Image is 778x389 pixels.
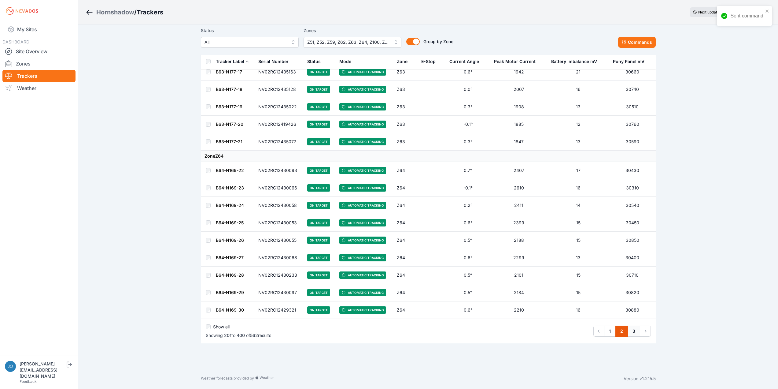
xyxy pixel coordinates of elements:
[304,37,401,48] button: Z51, Z52, Z59, Z62, Z63, Z64, Z100, Z101, Z102
[339,306,386,314] span: Automatic Tracking
[593,326,651,337] nav: Pagination
[613,54,649,69] button: Pony Panel mV
[548,249,609,267] td: 13
[548,301,609,319] td: 16
[96,8,134,17] a: Hornshadow
[2,58,76,70] a: Zones
[307,306,330,314] span: On Target
[446,63,490,81] td: 0.6°
[446,179,490,197] td: -0.1°
[624,376,656,382] div: Version v1.215.5
[393,284,418,301] td: Z64
[216,255,244,260] a: B64-N169-27
[609,179,656,197] td: 30310
[307,167,330,174] span: On Target
[609,162,656,179] td: 30430
[20,361,65,379] div: [PERSON_NAME][EMAIL_ADDRESS][DOMAIN_NAME]
[307,58,321,65] div: Status
[216,104,242,109] a: B63-N177-19
[604,326,616,337] a: 1
[393,179,418,197] td: Z64
[255,267,304,284] td: NV02RC12430233
[134,8,137,17] span: /
[446,133,490,151] td: 0.3°
[201,376,624,382] div: Weather forecasts provided by
[490,98,548,116] td: 1908
[307,184,330,192] span: On Target
[551,58,597,65] div: Battery Imbalance mV
[393,81,418,98] td: Z63
[393,301,418,319] td: Z64
[490,162,548,179] td: 2407
[613,58,644,65] div: Pony Panel mV
[490,81,548,98] td: 2007
[490,267,548,284] td: 2101
[307,103,330,110] span: On Target
[20,379,37,384] a: Feedback
[548,63,609,81] td: 21
[2,70,76,82] a: Trackers
[446,98,490,116] td: 0.3°
[393,162,418,179] td: Z64
[548,133,609,151] td: 13
[307,219,330,226] span: On Target
[609,63,656,81] td: 30660
[339,254,386,261] span: Automatic Tracking
[206,332,271,339] p: Showing to of results
[730,12,763,20] div: Sent command
[698,10,723,14] span: Next update in
[446,162,490,179] td: 0.7°
[216,58,244,65] div: Tracker Label
[618,37,656,48] button: Commands
[307,121,330,128] span: On Target
[339,219,386,226] span: Automatic Tracking
[339,202,386,209] span: Automatic Tracking
[216,168,244,173] a: B64-N169-22
[339,68,386,76] span: Automatic Tracking
[255,162,304,179] td: NV02RC12430093
[5,361,16,372] img: jos@nevados.solar
[339,54,356,69] button: Mode
[255,249,304,267] td: NV02RC12430068
[551,54,602,69] button: Battery Imbalance mV
[490,284,548,301] td: 2184
[446,116,490,133] td: -0.1°
[615,326,628,337] a: 2
[490,63,548,81] td: 1942
[339,121,386,128] span: Automatic Tracking
[446,81,490,98] td: 0.0°
[339,237,386,244] span: Automatic Tracking
[255,98,304,116] td: NV02RC12435022
[490,214,548,232] td: 2399
[2,45,76,58] a: Site Overview
[201,27,299,34] label: Status
[490,249,548,267] td: 2299
[258,58,289,65] div: Serial Number
[446,267,490,284] td: 0.5°
[446,232,490,249] td: 0.5°
[307,237,330,244] span: On Target
[393,232,418,249] td: Z64
[494,54,540,69] button: Peak Motor Current
[307,254,330,261] span: On Target
[201,37,299,48] button: All
[548,232,609,249] td: 15
[490,179,548,197] td: 2610
[423,39,453,44] span: Group by Zone
[255,284,304,301] td: NV02RC12430097
[393,63,418,81] td: Z63
[216,69,242,74] a: B63-N177-17
[237,333,245,338] span: 400
[255,81,304,98] td: NV02RC12435128
[449,54,484,69] button: Current Angle
[255,197,304,214] td: NV02RC12430058
[609,284,656,301] td: 30820
[205,39,286,46] span: All
[446,301,490,319] td: 0.6°
[216,238,244,243] a: B64-N169-26
[255,301,304,319] td: NV02RC12429321
[609,98,656,116] td: 30510
[213,324,230,330] label: Show all
[548,214,609,232] td: 15
[307,289,330,296] span: On Target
